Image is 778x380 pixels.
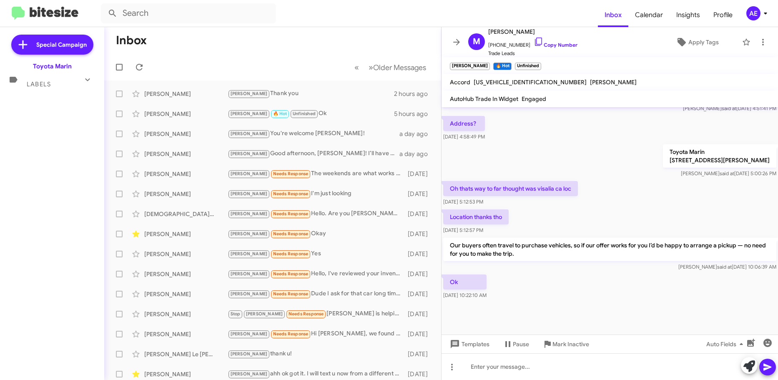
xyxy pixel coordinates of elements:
span: [US_VEHICLE_IDENTIFICATION_NUMBER] [474,78,587,86]
span: said at [722,105,736,111]
div: I'm just looking [228,189,404,199]
span: [PERSON_NAME] [246,311,283,317]
div: Hello. Are you [PERSON_NAME]'s supervisor? [228,209,404,219]
div: thank u! [228,349,404,359]
span: Needs Response [273,211,309,216]
span: Labels [27,81,51,88]
div: You're welcome [PERSON_NAME]! [228,129,399,138]
span: [PERSON_NAME] [231,231,268,237]
button: Apply Tags [656,35,738,50]
button: Pause [496,337,536,352]
span: [DATE] 4:58:49 PM [443,133,485,140]
span: [PERSON_NAME] [231,171,268,176]
p: Oh thats way to far thought was visalia ca loc [443,181,578,196]
div: The weekends are what works best for me, weekdays I work and I don't get out at a set time. [228,169,404,179]
div: [PERSON_NAME] [144,230,228,238]
button: Mark Inactive [536,337,596,352]
div: [DATE] [404,270,434,278]
span: Older Messages [373,63,426,72]
span: Auto Fields [706,337,746,352]
div: [PERSON_NAME] [144,250,228,258]
small: 🔥 Hot [493,63,511,70]
div: [DATE] [404,250,434,258]
span: Engaged [522,95,546,103]
p: Toyota Marin [STREET_ADDRESS][PERSON_NAME] [663,144,776,168]
input: Search [101,3,276,23]
span: Needs Response [289,311,324,317]
div: Good afternoon, [PERSON_NAME]! I’ll have one of our sales consultants reach out shortly with our ... [228,149,399,159]
span: [PERSON_NAME] [231,251,268,257]
span: [PERSON_NAME] [DATE] 10:06:39 AM [678,264,776,270]
div: [PERSON_NAME] [144,330,228,338]
div: ahh ok got it. I will text u now from a different system and from there u reply yes and then ther... [228,369,404,379]
div: 5 hours ago [394,110,434,118]
div: [DATE] [404,190,434,198]
span: Needs Response [273,331,309,337]
span: [PERSON_NAME] [590,78,637,86]
span: Apply Tags [688,35,719,50]
span: [PERSON_NAME] [231,271,268,277]
div: Yes [228,249,404,259]
span: Mark Inactive [552,337,589,352]
span: [PHONE_NUMBER] [488,37,577,49]
div: a day ago [399,150,434,158]
button: Auto Fields [700,337,753,352]
span: Needs Response [273,271,309,277]
span: 🔥 Hot [273,111,287,116]
span: AutoHub Trade In Widget [450,95,518,103]
div: AE [746,6,760,20]
span: Special Campaign [36,40,87,49]
a: Profile [707,3,739,27]
span: [PERSON_NAME] [231,211,268,216]
span: [PERSON_NAME] [231,91,268,96]
div: [DATE] [404,230,434,238]
div: [PERSON_NAME] [144,150,228,158]
div: [PERSON_NAME] Le [PERSON_NAME] [144,350,228,358]
button: Templates [442,337,496,352]
div: [PERSON_NAME] [144,130,228,138]
span: Needs Response [273,191,309,196]
span: [PERSON_NAME] [231,151,268,156]
a: Inbox [598,3,628,27]
span: [PERSON_NAME] [231,291,268,297]
div: 2 hours ago [394,90,434,98]
a: Special Campaign [11,35,93,55]
div: [PERSON_NAME] is helping us thank you [228,309,404,319]
div: Hello, I've reviewed your inventory and I don't we anything in can really afford at this time. Th... [228,269,404,279]
div: Ok [228,109,394,118]
p: Ok [443,274,487,289]
div: [DATE] [404,210,434,218]
span: » [369,62,373,73]
div: [PERSON_NAME] [144,370,228,378]
div: [PERSON_NAME] [144,170,228,178]
span: Needs Response [273,171,309,176]
span: [PERSON_NAME] [231,331,268,337]
small: Unfinished [515,63,541,70]
div: [DATE] [404,310,434,318]
span: [PERSON_NAME] [488,27,577,37]
div: [PERSON_NAME] [144,290,228,298]
div: [PERSON_NAME] [144,310,228,318]
span: [DATE] 5:12:53 PM [443,199,483,205]
div: Dude I ask for that car long time ago [228,289,404,299]
div: [DEMOGRAPHIC_DATA][PERSON_NAME] [144,210,228,218]
span: « [354,62,359,73]
h1: Inbox [116,34,147,47]
p: Our buyers often travel to purchase vehicles, so if our offer works for you I’d be happy to arran... [443,238,776,261]
span: Trade Leads [488,49,577,58]
a: Insights [670,3,707,27]
span: Needs Response [273,291,309,297]
span: [PERSON_NAME] [231,351,268,357]
button: Next [364,59,431,76]
div: [PERSON_NAME] [144,270,228,278]
a: Copy Number [534,42,577,48]
span: said at [720,170,734,176]
span: [DATE] 5:12:57 PM [443,227,483,233]
div: [PERSON_NAME] [144,110,228,118]
div: [DATE] [404,330,434,338]
span: Unfinished [293,111,316,116]
div: Okay [228,229,404,239]
p: Address? [443,116,485,131]
span: [PERSON_NAME] [231,111,268,116]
